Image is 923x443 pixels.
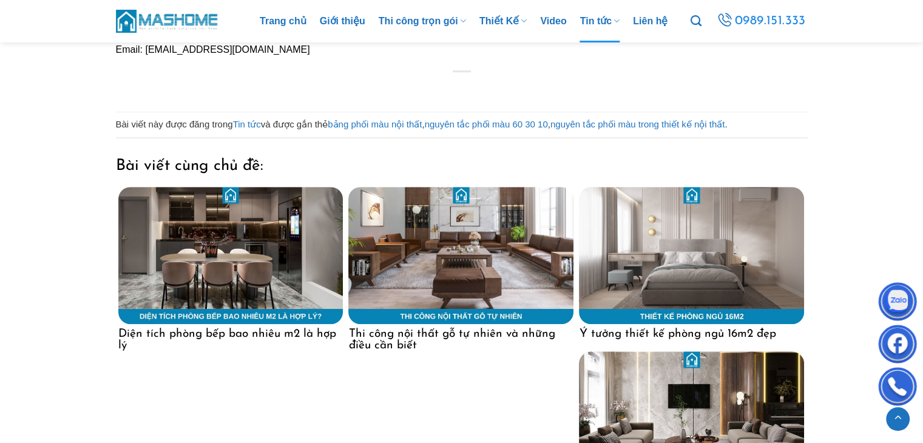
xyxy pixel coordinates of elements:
img: Ý tưởng thiết kế phòng ngủ 16m2 đẹp 10 [579,187,804,324]
a: Thi công nội thất gỗ tự nhiên và những điều cần biết [348,324,573,351]
img: Facebook [879,328,916,364]
img: MasHome – Tổng Thầu Thiết Kế Và Xây Nhà Trọn Gói [116,8,219,34]
a: bảng phối màu nội thất [328,119,422,129]
img: Diện tích phòng bếp bao nhiêu m2 là hợp lý 8 [118,187,343,324]
img: Zalo [879,285,916,322]
a: Diện tích phòng bếp bao nhiêu m2 là hợp lý [118,324,343,351]
img: Phone [879,370,916,407]
a: 0989.151.333 [715,10,808,32]
span: Email: [EMAIL_ADDRESS][DOMAIN_NAME] [116,44,310,55]
a: Lên đầu trang [886,407,910,431]
h3: Bài viết cùng chủ đề: [116,154,808,179]
a: Tin tức [233,119,261,129]
a: nguyên tắc phối màu 60 30 10 [425,119,548,129]
footer: Bài viết này được đăng trong và được gắn thẻ , , . [116,112,808,138]
img: Thi công nội thất gỗ tự nhiên và những điều cần biết 9 [348,187,573,324]
span: 0989.151.333 [735,11,806,32]
a: nguyên tắc phối màu trong thiết kế nội thất [550,119,725,129]
a: Tìm kiếm [691,8,702,34]
a: Ý tưởng thiết kế phòng ngủ 16m2 đẹp [579,324,804,340]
